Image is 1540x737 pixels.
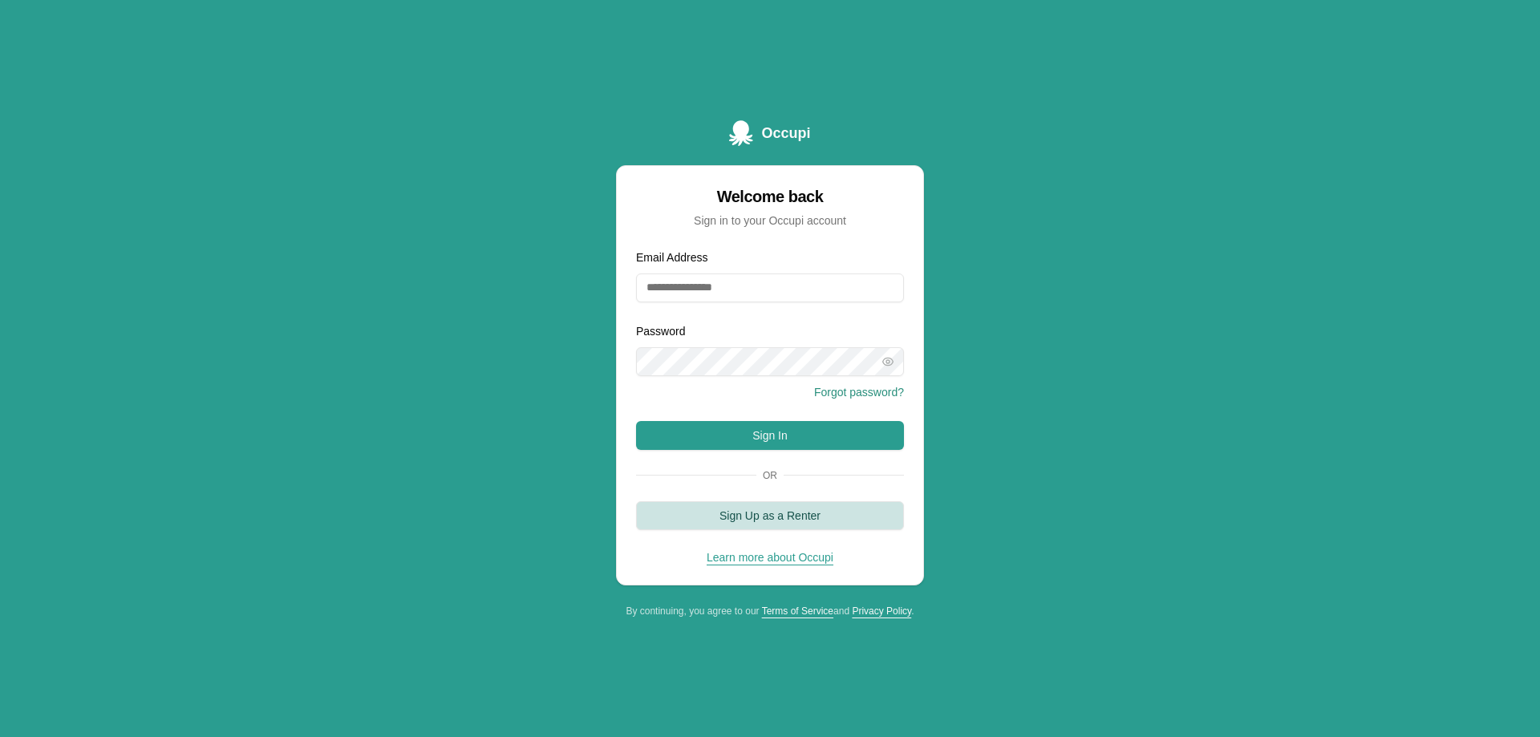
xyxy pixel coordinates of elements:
button: Forgot password? [814,384,904,400]
div: By continuing, you agree to our and . [616,605,924,618]
span: Occupi [761,122,810,144]
label: Password [636,325,685,338]
button: Sign Up as a Renter [636,501,904,530]
button: Sign In [636,421,904,450]
label: Email Address [636,251,707,264]
a: Learn more about Occupi [707,551,833,564]
div: Welcome back [636,185,904,208]
a: Occupi [729,120,810,146]
a: Terms of Service [762,605,833,617]
a: Privacy Policy [852,605,911,617]
div: Sign in to your Occupi account [636,213,904,229]
span: Or [756,469,784,482]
